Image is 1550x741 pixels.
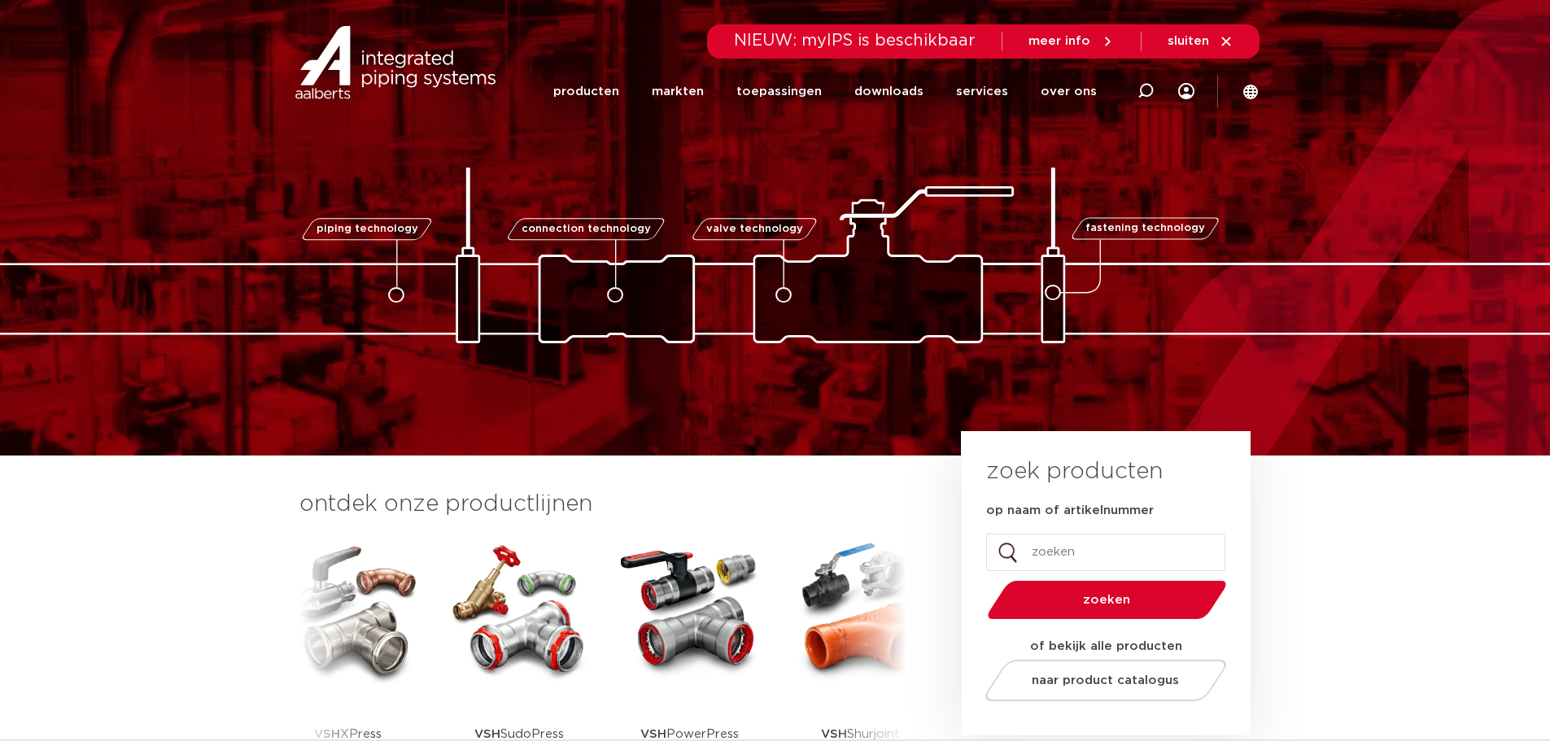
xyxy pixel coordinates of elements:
[1030,640,1182,652] strong: of bekijk alle producten
[1168,34,1233,49] a: sluiten
[553,59,619,124] a: producten
[986,534,1225,571] input: zoeken
[854,59,923,124] a: downloads
[986,455,1163,488] h3: zoek producten
[706,224,803,234] span: valve technology
[314,728,340,740] strong: VSH
[1168,35,1209,47] span: sluiten
[1029,594,1185,606] span: zoeken
[521,224,650,234] span: connection technology
[652,59,704,124] a: markten
[317,224,418,234] span: piping technology
[736,59,822,124] a: toepassingen
[986,503,1154,519] label: op naam of artikelnummer
[821,728,847,740] strong: VSH
[299,488,906,521] h3: ontdek onze productlijnen
[956,59,1008,124] a: services
[1032,674,1179,687] span: naar product catalogus
[640,728,666,740] strong: VSH
[1178,59,1194,124] div: my IPS
[553,59,1097,124] nav: Menu
[980,579,1233,621] button: zoeken
[980,660,1230,701] a: naar product catalogus
[474,728,500,740] strong: VSH
[1041,59,1097,124] a: over ons
[1028,34,1115,49] a: meer info
[734,33,976,49] span: NIEUW: myIPS is beschikbaar
[1028,35,1090,47] span: meer info
[1085,224,1205,234] span: fastening technology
